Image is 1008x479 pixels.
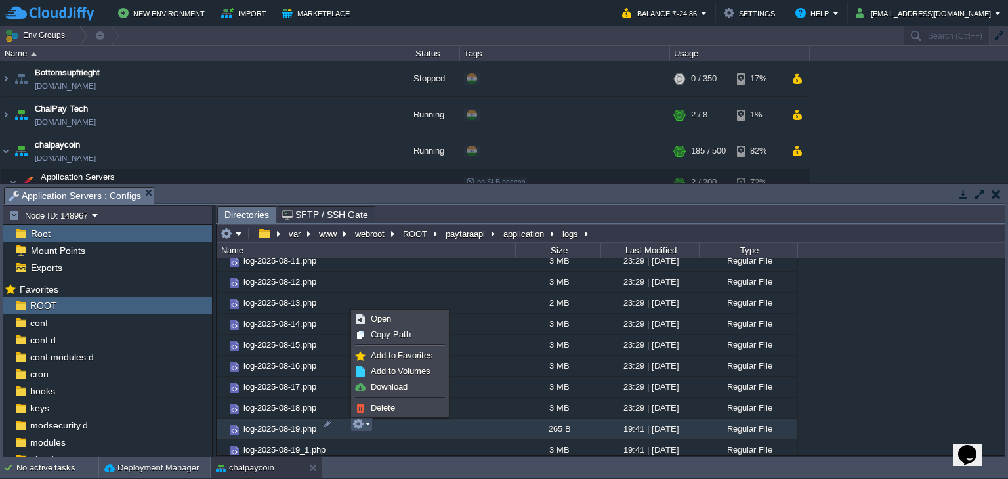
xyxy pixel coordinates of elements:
div: Regular File [699,398,797,418]
div: 1% [737,97,780,133]
span: ROOT [28,300,59,312]
a: hooks [28,385,57,397]
button: Settings [724,5,779,21]
div: 3 MB [515,314,600,334]
img: AMDAwAAAACH5BAEAAAAALAAAAAABAAEAAAICRAEAOw== [227,318,241,332]
div: 3 MB [515,377,600,397]
div: 3 MB [515,251,600,271]
span: Application Servers : Configs [9,188,141,204]
div: Last Modified [602,243,699,258]
span: Mount Points [28,245,87,257]
div: 0 / 350 [691,61,717,96]
img: AMDAwAAAACH5BAEAAAAALAAAAAABAAEAAAICRAEAOw== [18,169,36,196]
div: Regular File [699,419,797,439]
iframe: chat widget [953,427,995,466]
span: conf [28,317,50,329]
span: Bottomsupfrieght [35,66,100,79]
button: Help [795,5,833,21]
span: Exports [28,262,64,274]
img: AMDAwAAAACH5BAEAAAAALAAAAAABAAEAAAICRAEAOw== [217,419,227,439]
a: [DOMAIN_NAME] [35,152,96,165]
a: Root [28,228,52,239]
a: log-2025-08-16.php [241,360,318,371]
a: log-2025-08-13.php [241,297,318,308]
span: Delete [371,403,395,413]
div: Regular File [699,251,797,271]
div: 3 MB [515,440,600,460]
span: php.d [28,453,56,465]
img: AMDAwAAAACH5BAEAAAAALAAAAAABAAEAAAICRAEAOw== [1,97,11,133]
img: AMDAwAAAACH5BAEAAAAALAAAAAABAAEAAAICRAEAOw== [217,293,227,313]
a: log-2025-08-19_1.php [241,444,327,455]
img: AMDAwAAAACH5BAEAAAAALAAAAAABAAEAAAICRAEAOw== [217,314,227,334]
span: Open [371,314,391,323]
img: AMDAwAAAACH5BAEAAAAALAAAAAABAAEAAAICRAEAOw== [217,398,227,418]
div: Regular File [699,356,797,376]
img: CloudJiffy [5,5,94,22]
button: www [317,228,340,239]
a: log-2025-08-18.php [241,402,318,413]
button: Marketplace [282,5,354,21]
a: conf.d [28,334,58,346]
div: Tags [461,46,669,61]
img: AMDAwAAAACH5BAEAAAAALAAAAAABAAEAAAICRAEAOw== [227,297,241,311]
a: Add to Volumes [353,364,447,379]
a: [DOMAIN_NAME] [35,115,96,129]
div: 265 B [515,419,600,439]
div: 3 MB [515,398,600,418]
span: no SLB access [466,178,526,186]
span: Download [371,382,408,392]
div: 23:29 | [DATE] [600,251,699,271]
button: paytaraapi [444,228,488,239]
a: keys [28,402,51,414]
img: AMDAwAAAACH5BAEAAAAALAAAAAABAAEAAAICRAEAOw== [227,402,241,416]
img: AMDAwAAAACH5BAEAAAAALAAAAAABAAEAAAICRAEAOw== [227,255,241,269]
div: Regular File [699,272,797,292]
img: AMDAwAAAACH5BAEAAAAALAAAAAABAAEAAAICRAEAOw== [227,276,241,290]
div: Regular File [699,377,797,397]
a: ChalPay Tech [35,102,88,115]
div: Usage [671,46,809,61]
input: Click to enter the path [217,224,1005,243]
button: ROOT [401,228,430,239]
img: AMDAwAAAACH5BAEAAAAALAAAAAABAAEAAAICRAEAOw== [227,339,241,353]
div: 3 MB [515,356,600,376]
a: modsecurity.d [28,419,90,431]
div: 23:29 | [DATE] [600,377,699,397]
a: Delete [353,401,447,415]
span: log-2025-08-15.php [241,339,318,350]
a: chalpaycoin [35,138,80,152]
button: Deployment Manager [104,461,199,474]
div: Name [218,243,515,258]
button: var [287,228,304,239]
div: 82% [737,133,780,169]
img: AMDAwAAAACH5BAEAAAAALAAAAAABAAEAAAICRAEAOw== [12,133,30,169]
img: AMDAwAAAACH5BAEAAAAALAAAAAABAAEAAAICRAEAOw== [12,97,30,133]
img: AMDAwAAAACH5BAEAAAAALAAAAAABAAEAAAICRAEAOw== [9,169,17,196]
img: AMDAwAAAACH5BAEAAAAALAAAAAABAAEAAAICRAEAOw== [1,61,11,96]
span: modules [28,436,68,448]
div: 185 / 500 [691,133,726,169]
img: AMDAwAAAACH5BAEAAAAALAAAAAABAAEAAAICRAEAOw== [227,423,241,437]
img: AMDAwAAAACH5BAEAAAAALAAAAAABAAEAAAICRAEAOw== [12,61,30,96]
img: AMDAwAAAACH5BAEAAAAALAAAAAABAAEAAAICRAEAOw== [227,381,241,395]
img: AMDAwAAAACH5BAEAAAAALAAAAAABAAEAAAICRAEAOw== [217,335,227,355]
div: 23:29 | [DATE] [600,398,699,418]
a: Download [353,380,447,394]
div: 3 MB [515,335,600,355]
div: Regular File [699,440,797,460]
img: AMDAwAAAACH5BAEAAAAALAAAAAABAAEAAAICRAEAOw== [217,251,227,271]
img: AMDAwAAAACH5BAEAAAAALAAAAAABAAEAAAICRAEAOw== [1,133,11,169]
div: Name [1,46,394,61]
span: cron [28,368,51,380]
a: Application Servers [39,172,117,182]
div: Regular File [699,335,797,355]
a: Favorites [17,284,60,295]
